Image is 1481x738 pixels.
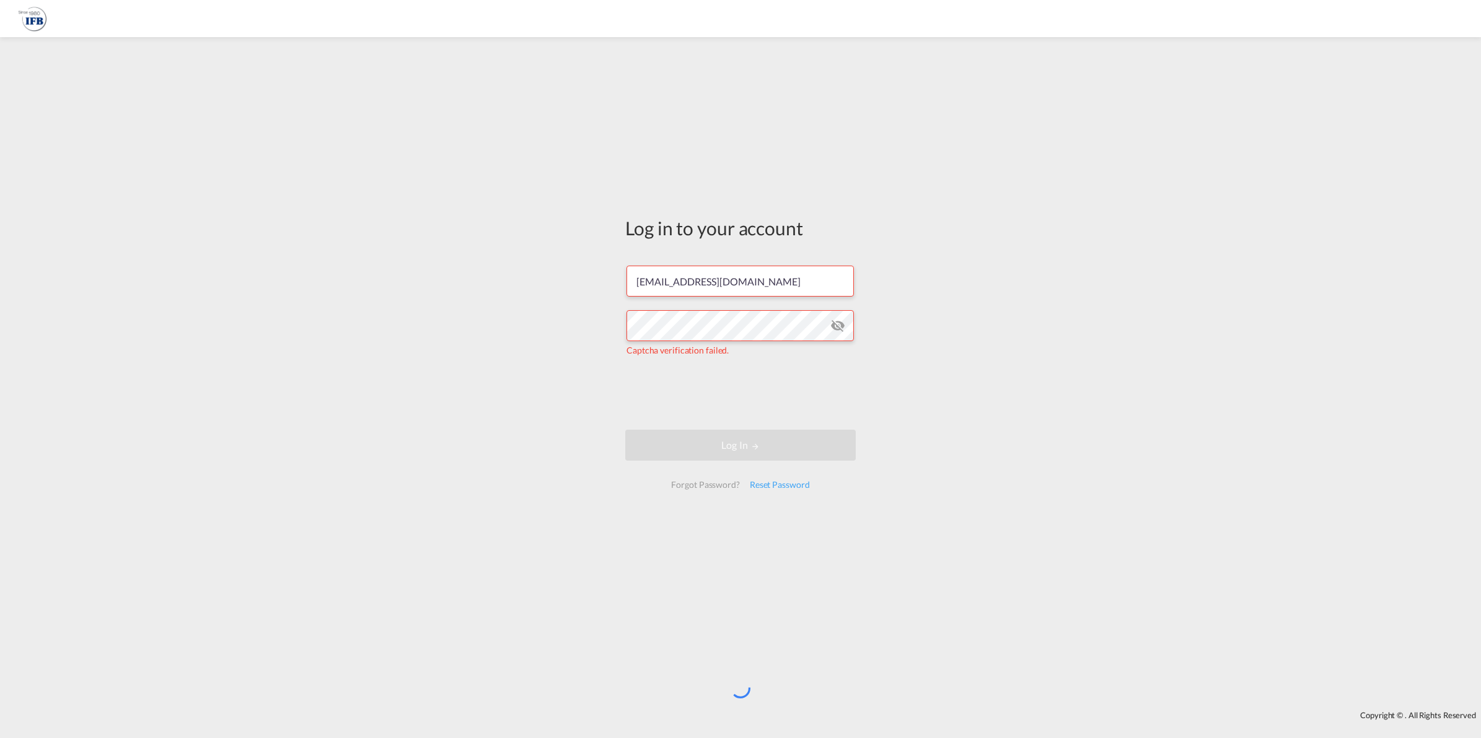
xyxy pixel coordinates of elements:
[626,266,854,297] input: Enter email/phone number
[625,430,856,461] button: LOGIN
[745,474,815,496] div: Reset Password
[625,215,856,241] div: Log in to your account
[626,345,729,355] span: Captcha verification failed.
[646,369,835,417] iframe: reCAPTCHA
[666,474,744,496] div: Forgot Password?
[830,318,845,333] md-icon: icon-eye-off
[19,5,46,33] img: de31bbe0256b11eebba44b54815f083d.png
